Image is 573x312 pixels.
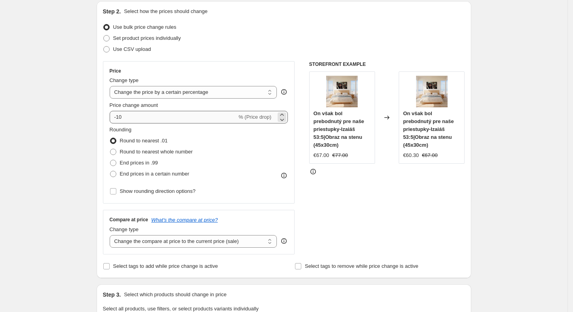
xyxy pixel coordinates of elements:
[113,46,151,52] span: Use CSV upload
[113,35,181,41] span: Set product prices individually
[124,291,226,299] p: Select which products should change in price
[239,114,271,120] span: % (Price drop)
[314,110,364,148] span: On však bol prebodnutý pre naše priestupky-Izaiáš 53:5|Obraz na stenu (45x30cm)
[151,217,218,223] button: What's the compare at price?
[422,151,438,159] strike: €67.00
[124,7,207,15] p: Select how the prices should change
[113,24,176,30] span: Use bulk price change rules
[403,151,419,159] div: €60.30
[280,88,288,96] div: help
[103,291,121,299] h2: Step 3.
[110,127,132,133] span: Rounding
[103,306,259,312] span: Select all products, use filters, or select products variants individually
[110,68,121,74] h3: Price
[120,188,196,194] span: Show rounding direction options?
[314,151,329,159] div: €67.00
[309,61,465,67] h6: STOREFRONT EXAMPLE
[120,149,193,155] span: Round to nearest whole number
[110,111,237,123] input: -15
[113,263,218,269] span: Select tags to add while price change is active
[280,237,288,245] div: help
[103,7,121,15] h2: Step 2.
[120,171,189,177] span: End prices in a certain number
[110,102,158,108] span: Price change amount
[120,138,168,144] span: Round to nearest .01
[326,76,358,107] img: 1c_80x.jpg
[305,263,418,269] span: Select tags to remove while price change is active
[120,160,158,166] span: End prices in .99
[332,151,348,159] strike: €77.00
[403,110,454,148] span: On však bol prebodnutý pre naše priestupky-Izaiáš 53:5|Obraz na stenu (45x30cm)
[416,76,448,107] img: 1c_80x.jpg
[110,226,139,232] span: Change type
[110,217,148,223] h3: Compare at price
[110,77,139,83] span: Change type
